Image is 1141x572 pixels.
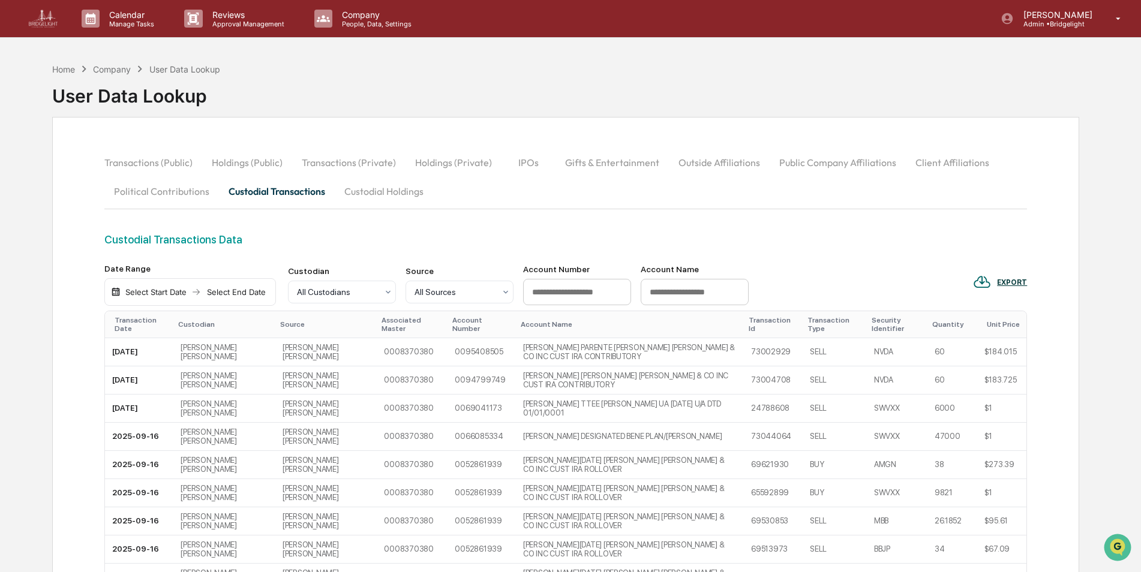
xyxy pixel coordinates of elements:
td: AMGN [867,451,927,479]
td: SELL [803,338,867,366]
td: SELL [803,395,867,423]
td: NVDA [867,366,927,395]
td: 2025-09-16 [105,479,174,507]
span: Preclearance [24,151,77,163]
td: 0008370380 [377,451,448,479]
td: $67.09 [977,535,1027,564]
td: BBJP [867,535,927,564]
td: 60 [927,338,977,366]
td: [PERSON_NAME][DATE] [PERSON_NAME] [PERSON_NAME] & CO INC CUST IRA ROLLOVER [516,451,744,479]
p: Admin • Bridgelight [1014,20,1098,28]
div: Custodial Transactions Data [104,233,1028,246]
button: Political Contributions [104,177,219,206]
td: 69621930 [744,451,803,479]
td: 47000 [927,423,977,451]
td: BUY [803,451,867,479]
div: Account Name [521,320,739,329]
td: 0008370380 [377,338,448,366]
td: 2025-09-16 [105,451,174,479]
div: Transaction Type [807,316,862,333]
button: Transactions (Private) [292,148,406,177]
td: [PERSON_NAME] [PERSON_NAME] [173,366,275,395]
td: 0008370380 [377,507,448,535]
td: 0008370380 [377,479,448,507]
img: EXPORT [973,273,991,291]
div: 🔎 [12,175,22,185]
td: 6000 [927,395,977,423]
button: Outside Affiliations [669,148,770,177]
td: [PERSON_NAME] [PERSON_NAME] [275,451,377,479]
img: calendar [111,287,121,297]
img: 1746055101610-c473b297-6a78-478c-a979-82029cc54cd1 [12,92,34,113]
td: 65592899 [744,479,803,507]
div: secondary tabs example [104,148,1028,206]
td: 0008370380 [377,423,448,451]
td: [PERSON_NAME] [PERSON_NAME] [275,423,377,451]
p: Reviews [203,10,290,20]
td: 38 [927,451,977,479]
td: SELL [803,366,867,395]
td: 0052861939 [448,479,516,507]
td: [PERSON_NAME] [PERSON_NAME] [275,479,377,507]
div: Select Start Date [123,287,189,297]
a: 🔎Data Lookup [7,169,80,191]
span: Pylon [119,203,145,212]
td: [PERSON_NAME] [PERSON_NAME] [173,535,275,564]
div: Transaction Id [749,316,798,333]
button: Custodial Transactions [219,177,335,206]
td: [PERSON_NAME] [PERSON_NAME] [275,395,377,423]
p: Company [332,10,418,20]
td: SWVXX [867,395,927,423]
td: [PERSON_NAME] [PERSON_NAME] [PERSON_NAME] & CO INC CUST IRA CONTRIBUTORY [516,366,744,395]
td: NVDA [867,338,927,366]
img: logo [29,10,58,28]
button: Public Company Affiliations [770,148,906,177]
div: 🗄️ [87,152,97,162]
td: [PERSON_NAME] [PERSON_NAME] [275,366,377,395]
td: [PERSON_NAME][DATE] [PERSON_NAME] [PERSON_NAME] & CO INC CUST IRA ROLLOVER [516,535,744,564]
td: 0094799749 [448,366,516,395]
p: Approval Management [203,20,290,28]
td: 73002929 [744,338,803,366]
td: 0052861939 [448,535,516,564]
div: 🖐️ [12,152,22,162]
div: Custodian [288,266,396,276]
p: [PERSON_NAME] [1014,10,1098,20]
button: Start new chat [204,95,218,110]
td: 0066085334 [448,423,516,451]
div: Start new chat [41,92,197,104]
td: 9821 [927,479,977,507]
td: 0052861939 [448,451,516,479]
div: Transaction Date [115,316,169,333]
td: 24788608 [744,395,803,423]
p: Manage Tasks [100,20,160,28]
td: SELL [803,423,867,451]
td: 2025-09-16 [105,535,174,564]
img: arrow right [191,287,201,297]
div: Account Number [452,316,511,333]
div: Unit Price [987,320,1022,329]
div: Source [406,266,514,276]
div: Home [52,64,75,74]
td: MBB [867,507,927,535]
td: $1 [977,479,1027,507]
div: Select End Date [203,287,269,297]
td: [PERSON_NAME][DATE] [PERSON_NAME] [PERSON_NAME] & CO INC CUST IRA ROLLOVER [516,507,744,535]
td: 2025-09-16 [105,507,174,535]
div: Source [280,320,373,329]
div: Account Name [641,264,749,274]
td: 69530853 [744,507,803,535]
a: Powered byPylon [85,203,145,212]
td: 34 [927,535,977,564]
button: Transactions (Public) [104,148,202,177]
td: 26.1852 [927,507,977,535]
td: [PERSON_NAME] [PERSON_NAME] [275,338,377,366]
td: $1 [977,395,1027,423]
td: [PERSON_NAME] DESIGNATED BENE PLAN/[PERSON_NAME] [516,423,744,451]
td: [DATE] [105,366,174,395]
button: Custodial Holdings [335,177,433,206]
td: 0052861939 [448,507,516,535]
td: 0095408505 [448,338,516,366]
